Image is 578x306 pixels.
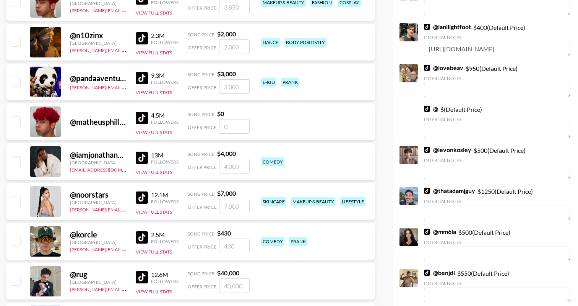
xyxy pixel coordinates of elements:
a: [PERSON_NAME][EMAIL_ADDRESS][DOMAIN_NAME] [70,6,183,13]
div: Internal Notes: [424,75,570,81]
div: 13M [151,151,179,159]
div: - $ 400 (Default Price) [424,23,570,56]
div: makeup & beauty [291,197,336,206]
button: View Full Stats [136,90,172,95]
button: View Full Stats [136,289,172,295]
div: - $ 1250 (Default Price) [424,187,570,220]
div: Followers [151,199,179,205]
strong: $ 7,000 [217,190,236,197]
div: Internal Notes: [424,116,570,122]
div: 2.3M [151,32,179,39]
img: TikTok [424,24,430,30]
a: [PERSON_NAME][EMAIL_ADDRESS][DOMAIN_NAME] [70,285,183,292]
div: skincare [261,197,286,206]
div: - $ 500 (Default Price) [424,228,570,261]
img: TikTok [136,191,148,204]
div: @ matheusphillype [70,117,127,127]
span: Song Price: [188,32,216,38]
div: 12.6M [151,271,179,278]
input: 40,000 [219,278,250,293]
button: View Full Stats [136,169,172,175]
img: TikTok [424,270,430,276]
a: @benjdl [424,269,455,277]
span: Song Price: [188,231,216,237]
a: @ [424,105,438,113]
input: 4,000 [219,159,250,173]
button: View Full Stats [136,249,172,255]
img: TikTok [424,188,430,194]
div: Followers [151,159,179,165]
textarea: [URL][DOMAIN_NAME] [424,42,570,56]
div: Followers [151,79,179,85]
a: @thatadamjguy [424,187,475,195]
div: [GEOGRAPHIC_DATA] [70,0,127,6]
img: TikTok [136,72,148,84]
img: TikTok [136,112,148,124]
div: Followers [151,39,179,45]
div: lifestyle [340,197,365,206]
div: 9.3M [151,72,179,79]
strong: $ 0 [217,110,224,117]
a: [PERSON_NAME][EMAIL_ADDRESS][DOMAIN_NAME] [70,205,183,213]
div: [GEOGRAPHIC_DATA] [70,279,127,285]
a: @ianllightfoot [424,23,471,31]
div: Followers [151,278,179,284]
strong: $ 430 [217,229,231,237]
img: TikTok [424,147,430,153]
button: View Full Stats [136,50,172,56]
span: Song Price: [188,151,216,157]
a: @mm6la [424,228,456,236]
a: @levonkosley [424,146,471,154]
a: [PERSON_NAME][EMAIL_ADDRESS][DOMAIN_NAME] [70,46,183,53]
img: TikTok [136,271,148,283]
div: e-kid [261,78,276,87]
img: TikTok [424,106,430,112]
div: @ rug [70,270,127,279]
input: 7,000 [219,199,250,213]
div: Internal Notes: [424,198,570,204]
div: @ pandaaventurerotiktok [70,74,127,83]
span: Offer Price: [188,244,218,250]
strong: $ 4,000 [217,150,236,157]
a: [EMAIL_ADDRESS][DOMAIN_NAME] [70,165,147,173]
div: - $ (Default Price) [424,105,570,138]
div: prank [281,78,299,87]
div: [GEOGRAPHIC_DATA] [70,160,127,165]
img: TikTok [136,32,148,44]
button: View Full Stats [136,10,172,16]
div: @ noorstars [70,190,127,200]
strong: $ 40,000 [217,269,239,277]
a: @lovebeav [424,64,463,72]
span: Song Price: [188,191,216,197]
div: - $ 550 (Default Price) [424,269,570,302]
div: 2.5M [151,231,179,239]
img: TikTok [424,65,430,71]
button: View Full Stats [136,209,172,215]
div: prank [289,237,307,246]
div: - $ 500 (Default Price) [424,146,570,179]
img: TikTok [136,231,148,244]
div: 4.5M [151,111,179,119]
div: Internal Notes: [424,34,570,40]
input: 2,000 [219,39,250,54]
div: Followers [151,239,179,244]
span: Song Price: [188,72,216,77]
span: Offer Price: [188,284,218,290]
span: Song Price: [188,271,216,277]
div: [GEOGRAPHIC_DATA] [70,40,127,46]
a: [PERSON_NAME][EMAIL_ADDRESS][DOMAIN_NAME] [70,245,183,252]
strong: $ 2,000 [217,30,236,38]
div: Followers [151,119,179,125]
div: comedy [261,237,284,246]
div: 12.1M [151,191,179,199]
span: Song Price: [188,111,216,117]
div: Internal Notes: [424,157,570,163]
div: @ n10zinx [70,31,127,40]
span: Offer Price: [188,5,218,11]
div: dance [261,38,280,47]
div: Internal Notes: [424,239,570,245]
span: Offer Price: [188,204,218,210]
div: Internal Notes: [424,280,570,286]
input: 3,000 [219,79,250,94]
span: Offer Price: [188,124,218,130]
